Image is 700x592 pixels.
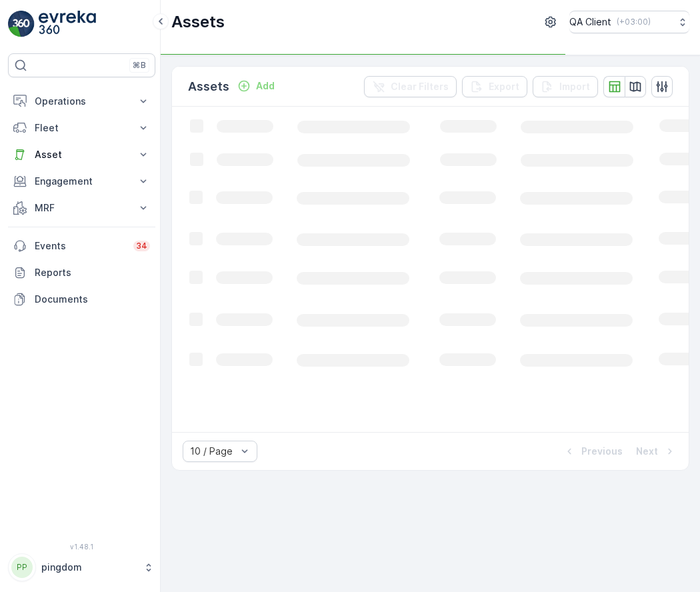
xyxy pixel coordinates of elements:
p: Reports [35,266,150,279]
button: Import [533,76,598,97]
p: Assets [188,77,229,96]
button: Asset [8,141,155,168]
span: v 1.48.1 [8,543,155,551]
button: Export [462,76,527,97]
a: Reports [8,259,155,286]
p: Previous [581,445,623,458]
button: Clear Filters [364,76,457,97]
p: pingdom [41,561,137,574]
button: Engagement [8,168,155,195]
img: logo_light-DOdMpM7g.png [39,11,96,37]
button: Next [635,443,678,459]
button: QA Client(+03:00) [569,11,689,33]
p: Events [35,239,125,253]
button: MRF [8,195,155,221]
p: Engagement [35,175,129,188]
img: logo [8,11,35,37]
a: Events34 [8,233,155,259]
button: Previous [561,443,624,459]
p: MRF [35,201,129,215]
p: Asset [35,148,129,161]
p: Fleet [35,121,129,135]
p: Clear Filters [391,80,449,93]
p: QA Client [569,15,611,29]
button: PPpingdom [8,553,155,581]
p: ⌘B [133,60,146,71]
button: Fleet [8,115,155,141]
button: Add [232,78,280,94]
p: Export [489,80,519,93]
p: Operations [35,95,129,108]
p: Next [636,445,658,458]
p: Import [559,80,590,93]
p: 34 [136,241,147,251]
p: Add [256,79,275,93]
p: Documents [35,293,150,306]
a: Documents [8,286,155,313]
div: PP [11,557,33,578]
button: Operations [8,88,155,115]
p: ( +03:00 ) [617,17,651,27]
p: Assets [171,11,225,33]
